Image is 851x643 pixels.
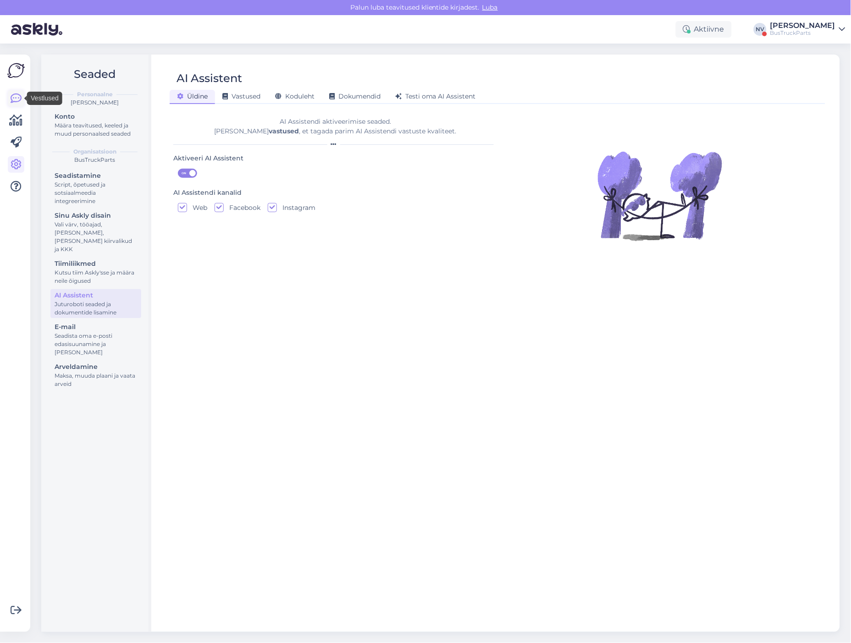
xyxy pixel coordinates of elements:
div: Konto [55,112,137,121]
div: AI Assistendi kanalid [173,188,242,198]
a: E-mailSeadista oma e-posti edasisuunamine ja [PERSON_NAME] [50,321,141,358]
a: TiimiliikmedKutsu tiim Askly'sse ja määra neile õigused [50,258,141,286]
img: Illustration [596,132,724,260]
div: Juturoboti seaded ja dokumentide lisamine [55,300,137,317]
div: E-mail [55,322,137,332]
div: Aktiivne [676,21,732,38]
div: BusTruckParts [770,29,835,37]
span: Dokumendid [329,92,381,100]
div: Arveldamine [55,362,137,372]
a: ArveldamineMaksa, muuda plaani ja vaata arveid [50,361,141,390]
div: Seadista oma e-posti edasisuunamine ja [PERSON_NAME] [55,332,137,357]
span: Vastused [222,92,260,100]
div: BusTruckParts [49,156,141,164]
div: AI Assistendi aktiveerimise seaded. [PERSON_NAME] , et tagada parim AI Assistendi vastuste kvalit... [173,117,497,136]
div: Vestlused [27,92,62,105]
span: Testi oma AI Assistent [395,92,476,100]
div: Maksa, muuda plaani ja vaata arveid [55,372,137,388]
a: SeadistamineScript, õpetused ja sotsiaalmeedia integreerimine [50,170,141,207]
a: Sinu Askly disainVali värv, tööajad, [PERSON_NAME], [PERSON_NAME] kiirvalikud ja KKK [50,209,141,255]
div: AI Assistent [177,70,242,87]
img: Askly Logo [7,62,25,79]
div: AI Assistent [55,291,137,300]
b: vastused [269,127,299,135]
span: Koduleht [275,92,315,100]
div: Script, õpetused ja sotsiaalmeedia integreerimine [55,181,137,205]
h2: Seaded [49,66,141,83]
div: Määra teavitused, keeled ja muud personaalsed seaded [55,121,137,138]
span: ON [178,169,189,177]
div: [PERSON_NAME] [49,99,141,107]
div: [PERSON_NAME] [770,22,835,29]
label: Facebook [224,203,260,212]
span: Luba [480,3,501,11]
a: KontoMäära teavitused, keeled ja muud personaalsed seaded [50,110,141,139]
span: Üldine [177,92,208,100]
a: [PERSON_NAME]BusTruckParts [770,22,845,37]
a: AI AssistentJuturoboti seaded ja dokumentide lisamine [50,289,141,318]
div: Aktiveeri AI Assistent [173,154,243,164]
label: Instagram [277,203,315,212]
b: Organisatsioon [73,148,116,156]
div: Vali värv, tööajad, [PERSON_NAME], [PERSON_NAME] kiirvalikud ja KKK [55,220,137,253]
div: Kutsu tiim Askly'sse ja määra neile õigused [55,269,137,285]
label: Web [187,203,207,212]
div: Sinu Askly disain [55,211,137,220]
div: NV [754,23,767,36]
div: Seadistamine [55,171,137,181]
div: Tiimiliikmed [55,259,137,269]
b: Personaalne [77,90,113,99]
